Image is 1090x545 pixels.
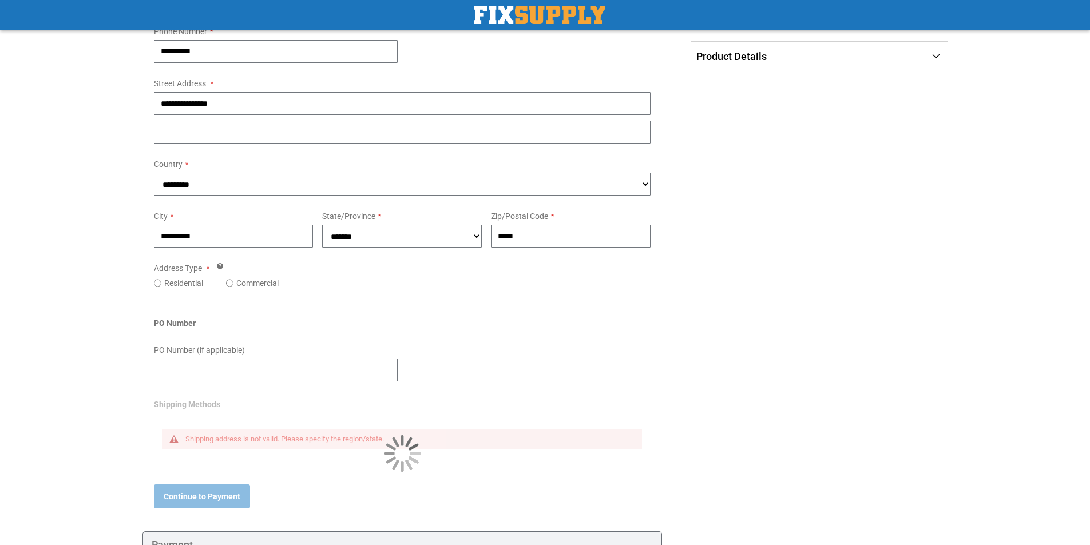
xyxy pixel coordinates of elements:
[474,6,605,24] a: store logo
[154,317,651,335] div: PO Number
[474,6,605,24] img: Fix Industrial Supply
[154,27,207,36] span: Phone Number
[154,212,168,221] span: City
[164,277,203,289] label: Residential
[154,264,202,273] span: Address Type
[236,277,279,289] label: Commercial
[384,435,421,472] img: Loading...
[154,345,245,355] span: PO Number (if applicable)
[322,212,375,221] span: State/Province
[491,212,548,221] span: Zip/Postal Code
[154,79,206,88] span: Street Address
[154,160,183,169] span: Country
[696,50,767,62] span: Product Details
